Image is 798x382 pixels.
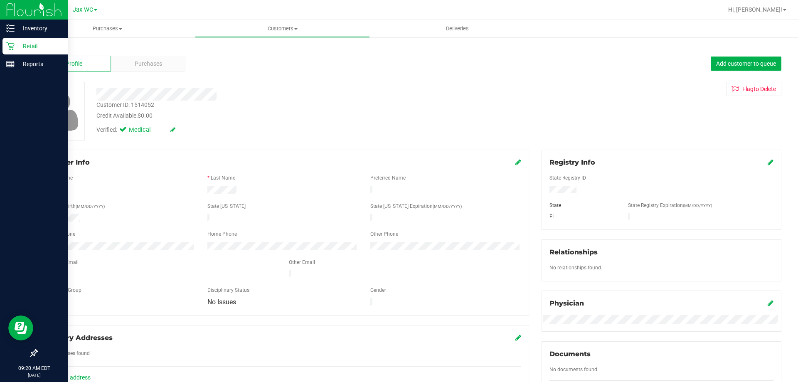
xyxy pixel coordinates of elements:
button: Flagto Delete [726,82,781,96]
label: Other Email [289,259,315,266]
inline-svg: Inventory [6,24,15,32]
p: 09:20 AM EDT [4,365,64,372]
span: Medical [129,126,162,135]
label: Date of Birth [48,202,105,210]
span: (MM/DD/YYYY) [433,204,462,209]
span: (MM/DD/YYYY) [76,204,105,209]
span: Customers [195,25,369,32]
span: Documents [549,350,591,358]
label: Other Phone [370,230,398,238]
p: Reports [15,59,64,69]
a: Purchases [20,20,195,37]
span: Profile [66,59,82,68]
inline-svg: Retail [6,42,15,50]
a: Customers [195,20,370,37]
label: Preferred Name [370,174,406,182]
label: No relationships found. [549,264,602,271]
label: Disciplinary Status [207,286,249,294]
p: [DATE] [4,372,64,378]
label: State Registry ID [549,174,586,182]
button: Add customer to queue [711,57,781,71]
span: Physician [549,299,584,307]
span: Jax WC [73,6,93,13]
p: Inventory [15,23,64,33]
label: Home Phone [207,230,237,238]
iframe: Resource center [8,315,33,340]
div: Verified: [96,126,175,135]
div: Customer ID: 1514052 [96,101,154,109]
label: State Registry Expiration [628,202,712,209]
span: Add customer to queue [716,60,776,67]
div: Credit Available: [96,111,463,120]
label: State [US_STATE] Expiration [370,202,462,210]
label: Last Name [211,174,235,182]
span: Registry Info [549,158,595,166]
span: Deliveries [435,25,480,32]
span: Relationships [549,248,598,256]
label: State [US_STATE] [207,202,246,210]
label: Gender [370,286,386,294]
div: State [543,202,622,209]
a: Deliveries [370,20,545,37]
span: (MM/DD/YYYY) [683,203,712,208]
span: No documents found. [549,367,598,372]
span: $0.00 [138,112,153,119]
span: Purchases [135,59,162,68]
span: No Issues [207,298,236,306]
span: Delivery Addresses [44,334,113,342]
inline-svg: Reports [6,60,15,68]
p: Retail [15,41,64,51]
span: Purchases [20,25,195,32]
span: Hi, [PERSON_NAME]! [728,6,782,13]
div: FL [543,213,622,220]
